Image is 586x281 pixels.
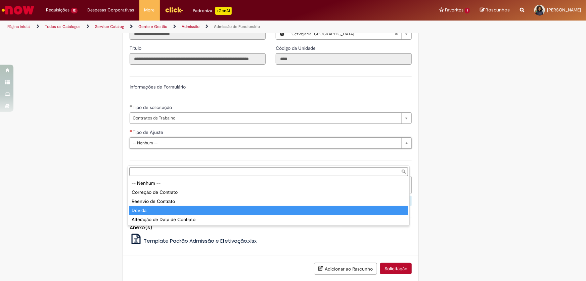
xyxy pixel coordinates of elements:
div: Dúvida [129,206,408,215]
ul: Tipo de Ajuste [128,177,409,225]
div: Reenvio de Contrato [129,197,408,206]
div: Alteração de Data de Contrato [129,215,408,224]
div: Correção de Contrato [129,188,408,197]
div: -- Nenhum -- [129,179,408,188]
